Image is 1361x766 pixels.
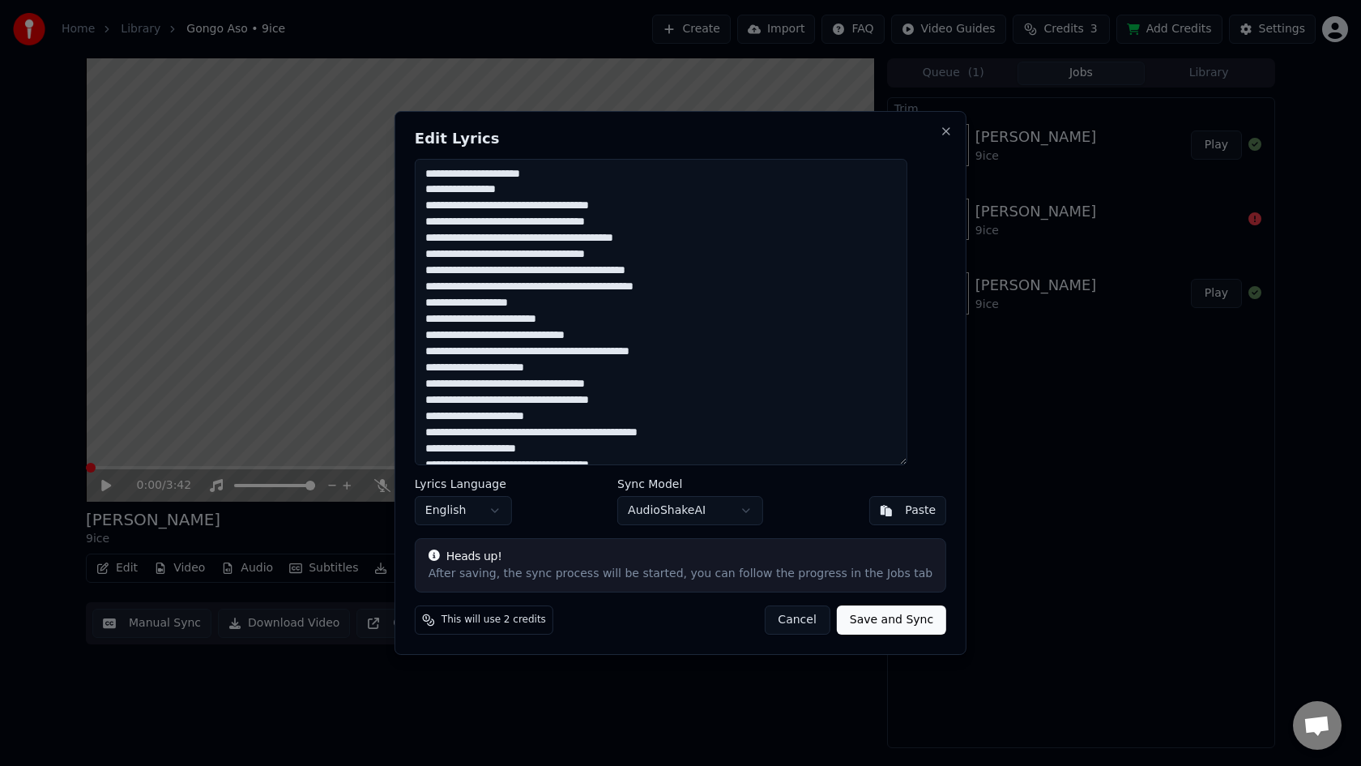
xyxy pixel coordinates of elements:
div: Paste [905,503,936,519]
button: Cancel [764,606,830,635]
h2: Edit Lyrics [415,131,946,146]
div: Heads up! [429,549,932,565]
span: This will use 2 credits [442,614,546,627]
button: Save and Sync [837,606,946,635]
label: Sync Model [617,478,763,490]
button: Paste [868,496,946,525]
div: After saving, the sync process will be started, you can follow the progress in the Jobs tab [429,567,932,583]
label: Lyrics Language [415,478,512,490]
